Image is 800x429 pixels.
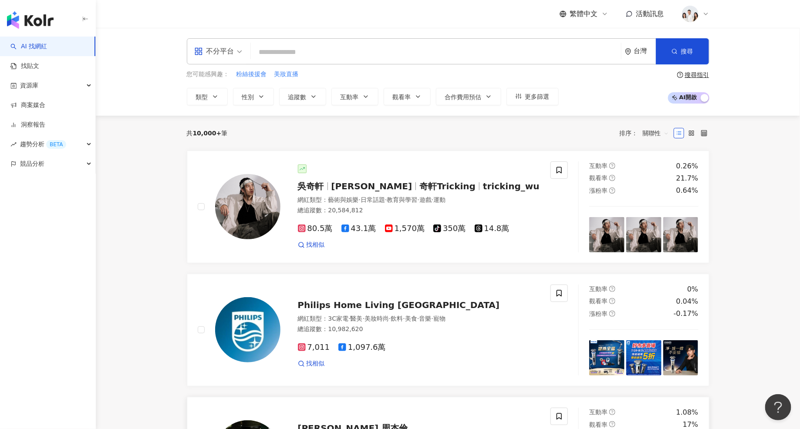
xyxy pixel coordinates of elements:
[634,47,656,55] div: 台灣
[359,196,361,203] span: ·
[10,42,47,51] a: searchAI 找網紅
[7,11,54,29] img: logo
[656,38,709,64] button: 搜尋
[328,315,349,322] span: 3C家電
[341,94,359,101] span: 互動率
[10,141,17,147] span: rise
[298,315,540,323] div: 網紅類型 ：
[643,126,669,140] span: 關聯性
[20,154,44,174] span: 競品分析
[609,421,615,427] span: question-circle
[307,359,325,368] span: 找相似
[626,217,662,252] img: post-image
[298,300,500,310] span: Philips Home Living [GEOGRAPHIC_DATA]
[433,315,446,322] span: 寵物
[298,343,330,352] span: 7,011
[589,298,608,305] span: 觀看率
[625,48,631,55] span: environment
[663,340,699,375] img: post-image
[417,315,419,322] span: ·
[506,88,559,105] button: 更多篩選
[10,101,45,110] a: 商案媒合
[676,297,699,306] div: 0.04%
[279,88,326,105] button: 追蹤數
[215,297,280,362] img: KOL Avatar
[187,151,709,263] a: KOL Avatar吳奇軒[PERSON_NAME]奇軒Trickingtricking_wu網紅類型：藝術與娛樂·日常話題·教育與學習·遊戲·運動總追蹤數：20,584,81280.5萬43....
[338,343,386,352] span: 1,097.6萬
[46,140,66,149] div: BETA
[589,285,608,292] span: 互動率
[10,62,39,70] a: 找貼文
[682,6,699,22] img: 20231221_NR_1399_Small.jpg
[436,88,501,105] button: 合作費用預估
[570,9,598,19] span: 繁體中文
[387,196,417,203] span: 教育與學習
[385,196,387,203] span: ·
[351,315,363,322] span: 醫美
[419,181,476,191] span: 奇軒Tricking
[365,315,389,322] span: 美妝時尚
[328,196,359,203] span: 藝術與娛樂
[298,325,540,334] div: 總追蹤數 ： 10,982,620
[215,174,280,239] img: KOL Avatar
[432,196,433,203] span: ·
[589,310,608,317] span: 漲粉率
[589,174,608,181] span: 觀看率
[298,224,333,233] span: 80.5萬
[384,88,431,105] button: 觀看率
[609,286,615,292] span: question-circle
[676,161,699,171] div: 0.26%
[417,196,419,203] span: ·
[609,163,615,169] span: question-circle
[233,88,274,105] button: 性別
[609,409,615,415] span: question-circle
[419,196,432,203] span: 遊戲
[236,70,267,79] button: 粉絲後援會
[589,162,608,169] span: 互動率
[361,196,385,203] span: 日常話題
[194,47,203,56] span: appstore
[663,217,699,252] img: post-image
[687,285,698,294] div: 0%
[242,94,254,101] span: 性別
[393,94,411,101] span: 觀看率
[298,181,324,191] span: 吳奇軒
[274,70,299,79] span: 美妝直播
[403,315,405,322] span: ·
[609,175,615,181] span: question-circle
[331,181,412,191] span: [PERSON_NAME]
[685,71,709,78] div: 搜尋指引
[676,174,699,183] div: 21.7%
[348,315,350,322] span: ·
[431,315,433,322] span: ·
[636,10,664,18] span: 活動訊息
[445,94,482,101] span: 合作費用預估
[589,187,608,194] span: 漲粉率
[626,340,662,375] img: post-image
[620,126,674,140] div: 排序：
[20,134,66,154] span: 趨勢分析
[674,309,699,318] div: -0.17%
[288,94,307,101] span: 追蹤數
[385,224,425,233] span: 1,570萬
[483,181,540,191] span: tricking_wu
[391,315,403,322] span: 飲料
[765,394,791,420] iframe: Help Scout Beacon - Open
[20,76,38,95] span: 資源庫
[681,48,693,55] span: 搜尋
[307,241,325,249] span: 找相似
[187,88,228,105] button: 類型
[389,315,391,322] span: ·
[609,298,615,304] span: question-circle
[298,241,325,249] a: 找相似
[589,421,608,428] span: 觀看率
[298,359,325,368] a: 找相似
[589,340,624,375] img: post-image
[363,315,365,322] span: ·
[298,196,540,204] div: 網紅類型 ：
[433,224,466,233] span: 350萬
[609,188,615,194] span: question-circle
[331,88,378,105] button: 互動率
[475,224,510,233] span: 14.8萬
